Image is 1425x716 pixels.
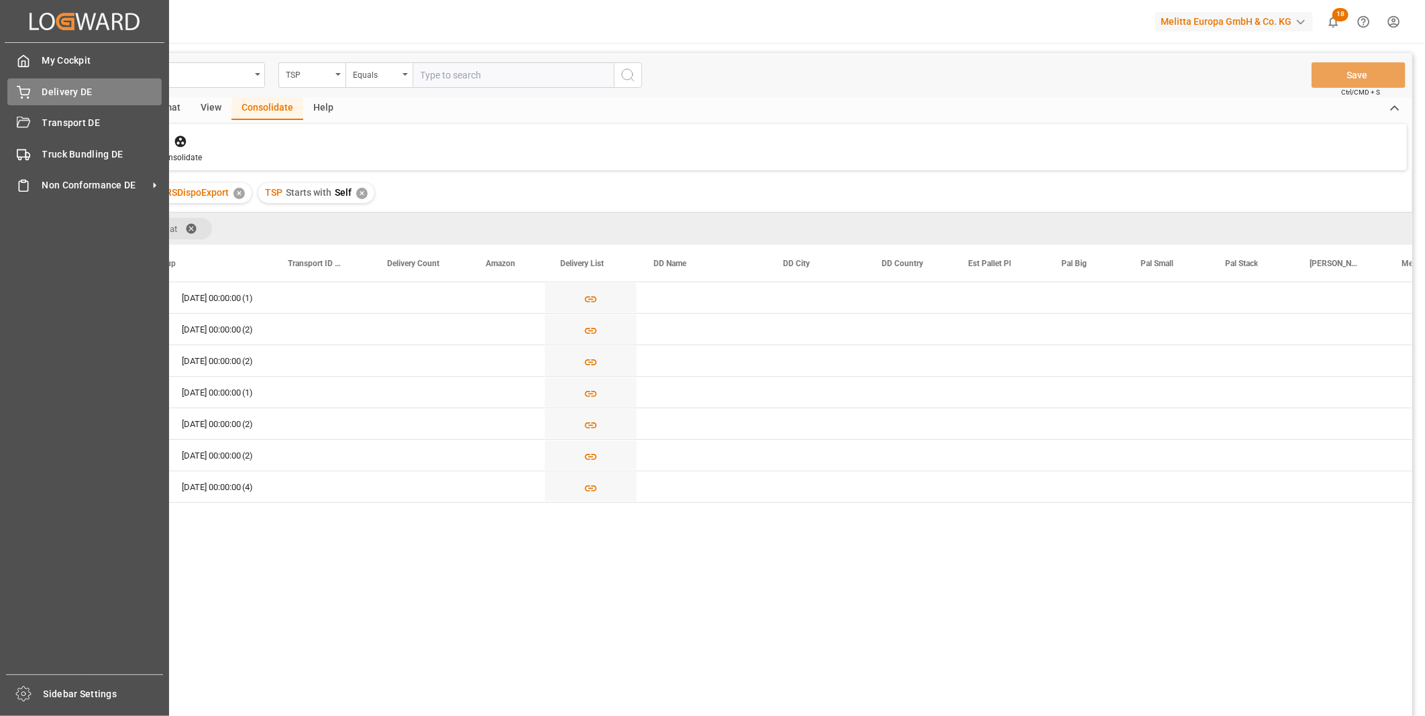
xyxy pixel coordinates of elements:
span: (1) [242,283,253,314]
span: Ctrl/CMD + S [1341,87,1380,97]
a: Transport DE [7,110,162,136]
span: [PERSON_NAME] [1310,259,1357,268]
span: Est Pallet Pl [968,259,1011,268]
div: [DATE] 00:00:00 [182,346,241,377]
span: Truck Bundling DE [42,147,162,162]
button: Melitta Europa GmbH & Co. KG [1155,9,1318,34]
span: Self [335,187,352,198]
div: ✕ [356,188,368,199]
span: DD Country [882,259,923,268]
div: ✕ [233,188,245,199]
span: DD Name [653,259,686,268]
div: Melitta Europa GmbH & Co. KG [1155,12,1313,32]
div: [DATE] 00:00:00 [182,440,241,471]
input: Type to search [413,62,614,88]
div: Equals [353,66,399,81]
span: TSP [265,187,282,198]
span: Delivery Count [387,259,439,268]
span: (1) [242,377,253,408]
button: show 18 new notifications [1318,7,1349,37]
a: Delivery DE [7,78,162,105]
button: open menu [278,62,346,88]
span: Pal Stack [1225,259,1258,268]
div: [DATE] 00:00:00 [182,283,241,314]
span: Starts with [286,187,331,198]
span: 18 [1332,8,1349,21]
div: [DATE] 00:00:00 [182,314,241,345]
button: Save [1312,62,1406,88]
div: [DATE] 00:00:00 [182,472,241,503]
span: Transport ID Logward [288,259,343,268]
button: Help Center [1349,7,1379,37]
span: (2) [242,409,253,440]
button: open menu [346,62,413,88]
div: View [191,97,231,120]
span: My Cockpit [42,54,162,68]
span: Pal Small [1141,259,1173,268]
button: search button [614,62,642,88]
div: Consolidate [158,152,202,164]
div: Consolidate [231,97,303,120]
span: DD City [783,259,810,268]
span: Sidebar Settings [44,687,164,701]
span: Amazon [486,259,515,268]
div: [DATE] 00:00:00 [182,377,241,408]
div: [DATE] 00:00:00 [182,409,241,440]
div: TSP [286,66,331,81]
span: Delivery List [560,259,604,268]
span: Pal Big [1061,259,1087,268]
span: (2) [242,440,253,471]
a: Truck Bundling DE [7,141,162,167]
div: Help [303,97,344,120]
span: Delivery DE [42,85,162,99]
a: My Cockpit [7,48,162,74]
span: Non Conformance DE [42,178,148,192]
span: (2) [242,314,253,345]
span: (2) [242,346,253,377]
span: (4) [242,472,253,503]
span: Transport DE [42,116,162,130]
